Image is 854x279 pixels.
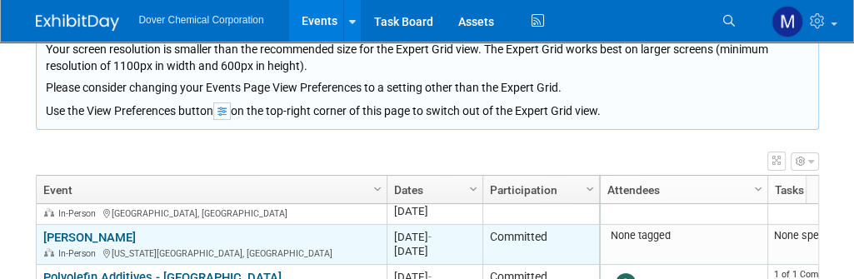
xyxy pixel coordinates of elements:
[43,230,136,245] a: [PERSON_NAME]
[394,244,475,258] div: [DATE]
[46,96,809,120] div: Use the View Preferences button on the top-right corner of this page to switch out of the Expert ...
[394,176,472,204] a: Dates
[752,182,765,196] span: Column Settings
[394,230,475,244] div: [DATE]
[490,176,588,204] a: Participation
[139,14,264,26] span: Dover Chemical Corporation
[43,206,379,220] div: [GEOGRAPHIC_DATA], [GEOGRAPHIC_DATA]
[43,246,379,260] div: [US_STATE][GEOGRAPHIC_DATA], [GEOGRAPHIC_DATA]
[58,208,101,219] span: In-Person
[583,182,597,196] span: Column Settings
[464,176,482,201] a: Column Settings
[394,204,475,218] div: [DATE]
[467,182,480,196] span: Column Settings
[607,229,761,242] div: None tagged
[46,37,809,96] div: Your screen resolution is smaller than the recommended size for the Expert Grid view. The Expert ...
[43,190,248,205] a: Compounding World / Recycling Expo
[58,248,101,259] span: In-Person
[482,225,599,265] td: Committed
[44,208,54,217] img: In-Person Event
[44,248,54,257] img: In-Person Event
[46,74,809,96] div: Please consider changing your Events Page View Preferences to a setting other than the Expert Grid.
[482,185,599,225] td: Not Going
[43,176,376,204] a: Event
[581,176,599,201] a: Column Settings
[371,182,384,196] span: Column Settings
[749,176,767,201] a: Column Settings
[368,176,387,201] a: Column Settings
[607,176,757,204] a: Attendees
[36,14,119,31] img: ExhibitDay
[772,6,803,37] img: Megan Hopkins
[428,231,432,243] span: -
